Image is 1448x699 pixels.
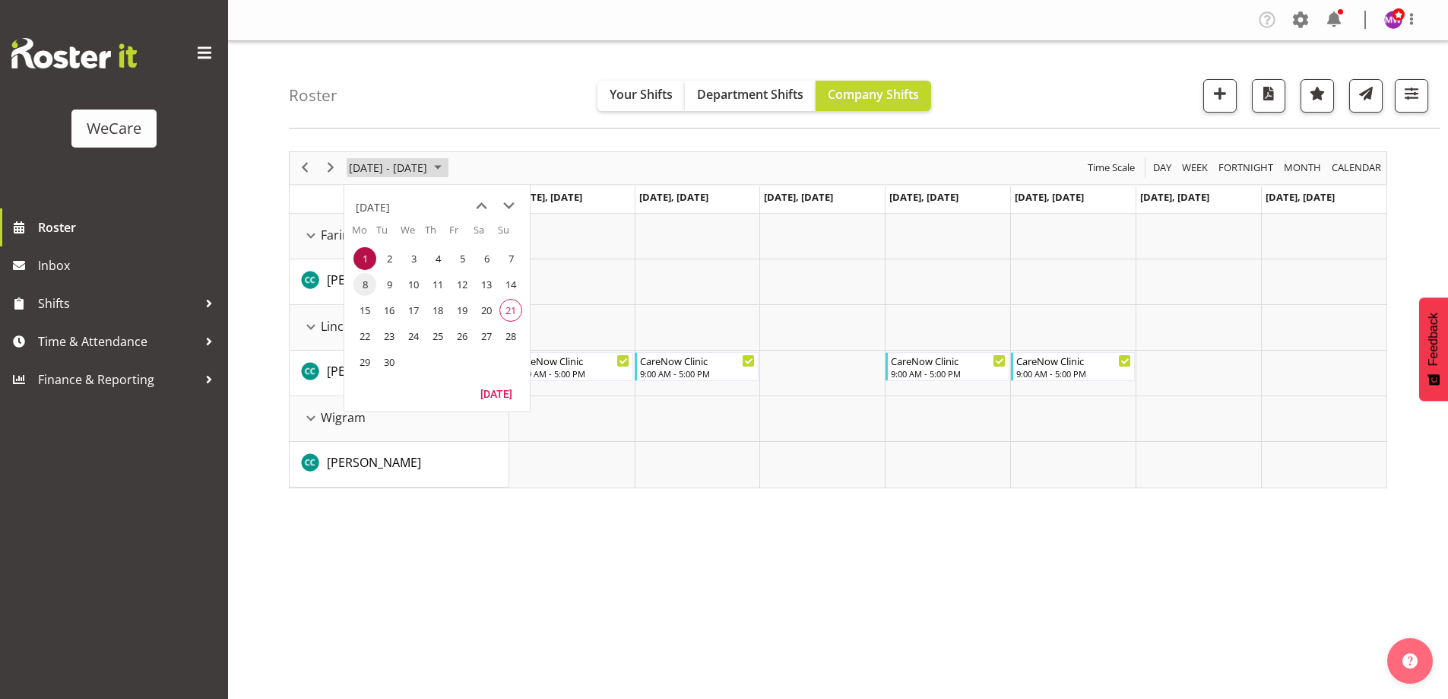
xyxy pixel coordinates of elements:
[467,192,495,220] button: previous month
[889,190,958,204] span: [DATE], [DATE]
[327,272,421,288] span: [PERSON_NAME]
[321,317,362,335] span: Lincoln
[401,223,425,246] th: We
[640,367,755,380] div: 9:00 AM - 5:00 PM
[290,351,509,396] td: Charlotte Courtney resource
[451,299,474,322] span: Friday, September 19, 2025
[474,223,498,246] th: Sa
[891,367,1006,380] div: 9:00 AM - 5:00 PM
[499,273,522,296] span: Sunday, September 14, 2025
[290,442,509,488] td: Charlotte Courtney resource
[499,299,522,322] span: Sunday, September 21, 2025
[353,273,376,296] span: Monday, September 8, 2025
[426,299,449,322] span: Thursday, September 18, 2025
[1402,653,1418,669] img: help-xxl-2.png
[289,87,337,104] h4: Roster
[509,214,1386,488] table: Timeline Week of September 1, 2025
[347,158,448,177] button: September 2025
[1301,79,1334,113] button: Highlight an important date within the roster.
[610,86,673,103] span: Your Shifts
[402,247,425,270] span: Wednesday, September 3, 2025
[378,273,401,296] span: Tuesday, September 9, 2025
[87,117,141,140] div: WeCare
[451,247,474,270] span: Friday, September 5, 2025
[499,247,522,270] span: Sunday, September 7, 2025
[1180,158,1211,177] button: Timeline Week
[1266,190,1335,204] span: [DATE], [DATE]
[378,325,401,348] span: Tuesday, September 23, 2025
[515,367,630,380] div: 9:00 AM - 5:00 PM
[426,273,449,296] span: Thursday, September 11, 2025
[1282,158,1323,177] span: Month
[495,192,522,220] button: next month
[515,353,630,368] div: CareNow Clinic
[499,325,522,348] span: Sunday, September 28, 2025
[318,152,344,184] div: next period
[475,325,498,348] span: Saturday, September 27, 2025
[1086,158,1136,177] span: Time Scale
[321,408,366,427] span: Wigram
[1011,352,1135,381] div: Charlotte Courtney"s event - CareNow Clinic Begin From Friday, September 5, 2025 at 9:00:00 AM GM...
[475,299,498,322] span: Saturday, September 20, 2025
[1152,158,1173,177] span: Day
[697,86,803,103] span: Department Shifts
[38,292,198,315] span: Shifts
[1140,190,1209,204] span: [DATE], [DATE]
[353,247,376,270] span: Monday, September 1, 2025
[352,246,376,272] td: Monday, September 1, 2025
[353,299,376,322] span: Monday, September 15, 2025
[471,383,522,404] button: Today
[38,368,198,391] span: Finance & Reporting
[290,305,509,351] td: Lincoln resource
[510,352,634,381] div: Charlotte Courtney"s event - CareNow Clinic Begin From Monday, September 1, 2025 at 9:00:00 AM GM...
[451,273,474,296] span: Friday, September 12, 2025
[295,158,315,177] button: Previous
[327,362,421,380] a: [PERSON_NAME]
[290,396,509,442] td: Wigram resource
[1395,79,1428,113] button: Filter Shifts
[513,190,582,204] span: [DATE], [DATE]
[38,330,198,353] span: Time & Attendance
[1216,158,1276,177] button: Fortnight
[290,214,509,259] td: Faringdon resource
[1016,367,1131,380] div: 9:00 AM - 5:00 PM
[289,151,1387,488] div: Timeline Week of September 1, 2025
[451,325,474,348] span: Friday, September 26, 2025
[402,325,425,348] span: Wednesday, September 24, 2025
[1015,190,1084,204] span: [DATE], [DATE]
[1203,79,1237,113] button: Add a new shift
[1151,158,1174,177] button: Timeline Day
[635,352,759,381] div: Charlotte Courtney"s event - CareNow Clinic Begin From Tuesday, September 2, 2025 at 9:00:00 AM G...
[1349,79,1383,113] button: Send a list of all shifts for the selected filtered period to all rostered employees.
[640,353,755,368] div: CareNow Clinic
[327,363,421,380] span: [PERSON_NAME]
[347,158,429,177] span: [DATE] - [DATE]
[828,86,919,103] span: Company Shifts
[290,259,509,305] td: Charlotte Courtney resource
[1252,79,1285,113] button: Download a PDF of the roster according to the set date range.
[816,81,931,111] button: Company Shifts
[344,152,451,184] div: September 01 - 07, 2025
[1282,158,1324,177] button: Timeline Month
[1016,353,1131,368] div: CareNow Clinic
[376,223,401,246] th: Tu
[1180,158,1209,177] span: Week
[1427,313,1440,366] span: Feedback
[426,247,449,270] span: Thursday, September 4, 2025
[327,454,421,471] span: [PERSON_NAME]
[498,223,522,246] th: Su
[402,273,425,296] span: Wednesday, September 10, 2025
[426,325,449,348] span: Thursday, September 25, 2025
[38,216,220,239] span: Roster
[353,351,376,373] span: Monday, September 29, 2025
[425,223,449,246] th: Th
[764,190,833,204] span: [DATE], [DATE]
[321,226,379,244] span: Faringdon
[292,152,318,184] div: previous period
[639,190,708,204] span: [DATE], [DATE]
[378,299,401,322] span: Tuesday, September 16, 2025
[1384,11,1402,29] img: management-we-care10447.jpg
[11,38,137,68] img: Rosterit website logo
[327,271,421,289] a: [PERSON_NAME]
[1329,158,1384,177] button: Month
